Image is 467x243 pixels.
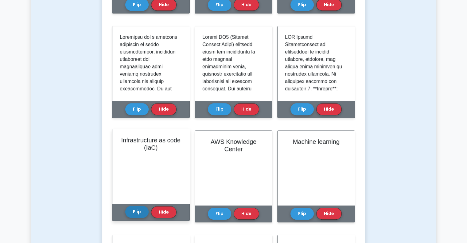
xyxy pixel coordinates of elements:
button: Flip [290,103,314,115]
button: Hide [234,208,259,220]
button: Hide [316,103,342,115]
button: Flip [125,206,149,218]
button: Flip [125,103,149,115]
h2: Machine learning [285,138,347,145]
h2: AWS Knowledge Center [202,138,265,153]
button: Hide [316,208,342,220]
button: Hide [234,103,259,115]
button: Flip [208,208,231,220]
h2: Infrastructure as code (IaC) [120,136,182,151]
button: Flip [290,208,314,220]
button: Hide [151,206,177,218]
button: Hide [151,103,177,115]
button: Flip [208,103,231,115]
